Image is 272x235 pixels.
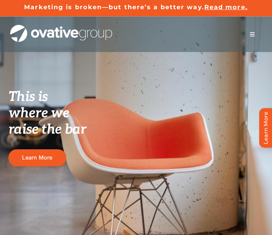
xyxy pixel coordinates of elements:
a: OG_Full_horizontal_WHT [10,24,112,31]
a: Learn More [8,149,66,166]
a: Marketing is broken—but there’s a better way. [24,3,204,11]
nav: Menu [243,28,262,41]
span: Learn More [22,154,52,161]
span: where we raise the bar [8,105,86,138]
span: This is [8,89,48,105]
a: Read more. [204,3,248,11]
